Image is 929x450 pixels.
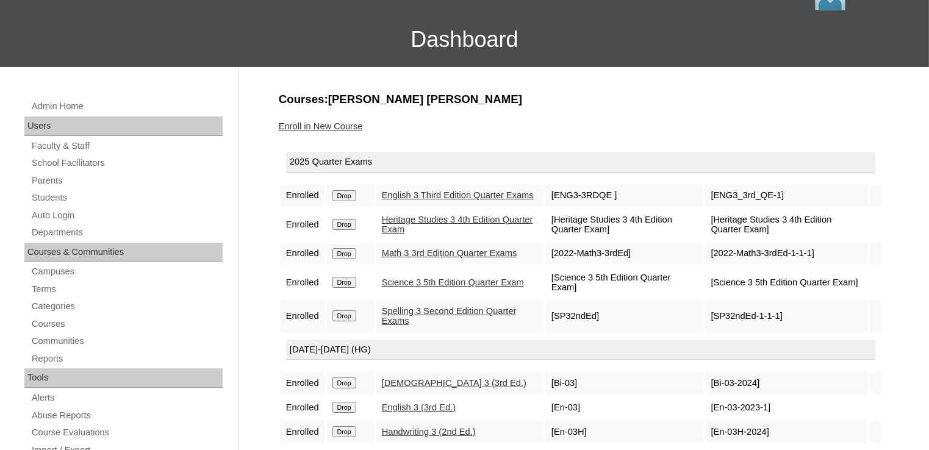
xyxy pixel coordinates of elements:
[30,208,223,223] a: Auto Login
[280,396,325,419] td: Enrolled
[332,277,356,288] input: Drop
[280,266,325,299] td: Enrolled
[30,173,223,188] a: Parents
[30,316,223,332] a: Courses
[24,368,223,388] div: Tools
[30,190,223,205] a: Students
[705,242,868,265] td: [2022-Math3-3rdEd-1-1-1]
[6,12,923,67] h3: Dashboard
[382,190,534,200] a: English 3 Third Edition Quarter Exams
[545,396,704,419] td: [En-03]
[30,408,223,423] a: Abuse Reports
[332,310,356,321] input: Drop
[705,300,868,332] td: [SP32ndEd-1-1-1]
[280,371,325,395] td: Enrolled
[382,427,476,437] a: Handwriting 3 (2nd Ed.)
[545,242,704,265] td: [2022-Math3-3rdEd]
[382,378,526,388] a: [DEMOGRAPHIC_DATA] 3 (3rd Ed.)
[280,242,325,265] td: Enrolled
[705,420,868,443] td: [En-03H-2024]
[705,209,868,241] td: [Heritage Studies 3 4th Edition Quarter Exam]
[382,402,456,412] a: English 3 (3rd Ed.)
[30,155,223,171] a: School Facilitators
[280,184,325,207] td: Enrolled
[545,266,704,299] td: [Science 3 5th Edition Quarter Exam]
[332,402,356,413] input: Drop
[286,340,875,360] div: [DATE]-[DATE] (HG)
[332,248,356,259] input: Drop
[279,91,883,107] h3: Courses:[PERSON_NAME] [PERSON_NAME]
[705,184,868,207] td: [ENG3_3rd_QE-1]
[280,420,325,443] td: Enrolled
[24,243,223,262] div: Courses & Communities
[705,396,868,419] td: [En-03-2023-1]
[382,215,533,235] a: Heritage Studies 3 4th Edition Quarter Exam
[332,219,356,230] input: Drop
[30,299,223,314] a: Categories
[545,184,704,207] td: [ENG3-3RDQE ]
[545,371,704,395] td: [Bi-03]
[30,264,223,279] a: Campuses
[382,277,524,287] a: Science 3 5th Edition Quarter Exam
[382,248,517,258] a: Math 3 3rd Edition Quarter Exams
[30,99,223,114] a: Admin Home
[30,390,223,405] a: Alerts
[30,425,223,440] a: Course Evaluations
[332,190,356,201] input: Drop
[24,116,223,136] div: Users
[705,371,868,395] td: [Bi-03-2024]
[332,426,356,437] input: Drop
[30,351,223,366] a: Reports
[545,420,704,443] td: [En-03H]
[382,306,517,326] a: Spelling 3 Second Edition Quarter Exams
[30,138,223,154] a: Faculty & Staff
[280,300,325,332] td: Enrolled
[280,209,325,241] td: Enrolled
[30,282,223,297] a: Terms
[705,266,868,299] td: [Science 3 5th Edition Quarter Exam]
[286,152,875,173] div: 2025 Quarter Exams
[332,377,356,388] input: Drop
[545,300,704,332] td: [SP32ndEd]
[30,334,223,349] a: Communities
[30,225,223,240] a: Departments
[545,209,704,241] td: [Heritage Studies 3 4th Edition Quarter Exam]
[279,121,363,131] a: Enroll in New Course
